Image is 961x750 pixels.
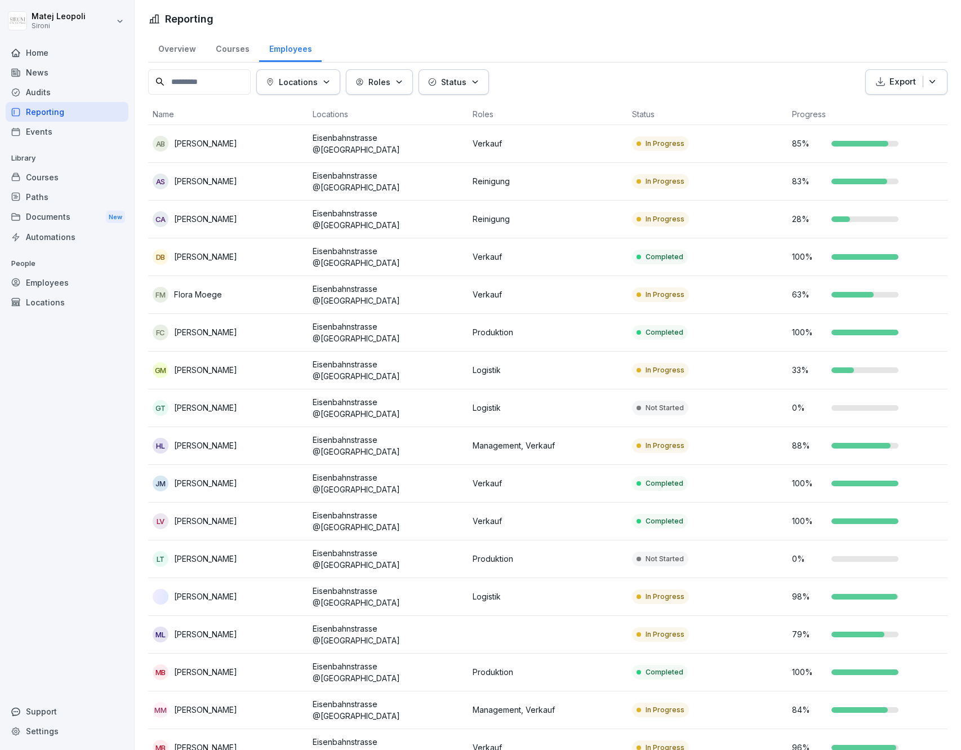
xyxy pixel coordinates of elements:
p: [PERSON_NAME] [174,515,237,527]
p: Flora Moege [174,289,222,300]
p: 100 % [792,515,826,527]
th: Roles [468,104,628,125]
a: Locations [6,292,128,312]
p: 100 % [792,666,826,678]
p: Produktion [473,666,624,678]
div: GT [153,400,168,416]
button: Roles [346,69,413,95]
p: Completed [646,327,683,338]
div: Employees [259,33,322,62]
div: HL [153,438,168,454]
th: Progress [788,104,947,125]
a: Employees [6,273,128,292]
p: 0 % [792,402,826,414]
p: Status [441,76,466,88]
p: 85 % [792,137,826,149]
p: Eisenbahnstrasse @[GEOGRAPHIC_DATA] [313,358,464,382]
p: Completed [646,252,683,262]
p: 84 % [792,704,826,716]
div: Settings [6,721,128,741]
p: [PERSON_NAME] [174,137,237,149]
p: Locations [279,76,318,88]
p: [PERSON_NAME] [174,628,237,640]
div: FC [153,325,168,340]
th: Locations [308,104,468,125]
a: Paths [6,187,128,207]
a: Audits [6,82,128,102]
div: MB [153,664,168,680]
p: Logistik [473,591,624,602]
p: Export [889,76,916,88]
p: Matej Leopoli [32,12,86,21]
button: Locations [256,69,340,95]
div: Support [6,702,128,721]
p: 33 % [792,364,826,376]
p: Verkauf [473,515,624,527]
p: Logistik [473,402,624,414]
p: [PERSON_NAME] [174,591,237,602]
p: Not Started [646,554,684,564]
p: Verkauf [473,137,624,149]
p: Verkauf [473,477,624,489]
p: [PERSON_NAME] [174,326,237,338]
div: AS [153,174,168,189]
div: LT [153,551,168,567]
a: DocumentsNew [6,207,128,228]
img: ia3zw4ydat6vmnm4pjigb6sd.png [153,589,168,605]
a: News [6,63,128,82]
p: Completed [646,516,683,526]
p: 100 % [792,251,826,263]
p: Eisenbahnstrasse @[GEOGRAPHIC_DATA] [313,547,464,571]
p: [PERSON_NAME] [174,440,237,451]
p: In Progress [646,290,684,300]
p: Sironi [32,22,86,30]
p: Produktion [473,326,624,338]
a: Home [6,43,128,63]
p: 88 % [792,440,826,451]
a: Reporting [6,102,128,122]
p: 28 % [792,213,826,225]
th: Name [148,104,308,125]
p: In Progress [646,441,684,451]
p: In Progress [646,705,684,715]
p: Eisenbahnstrasse @[GEOGRAPHIC_DATA] [313,321,464,344]
p: 98 % [792,591,826,602]
p: Roles [368,76,390,88]
p: Eisenbahnstrasse @[GEOGRAPHIC_DATA] [313,245,464,269]
p: Management, Verkauf [473,704,624,716]
div: CA [153,211,168,227]
p: [PERSON_NAME] [174,666,237,678]
p: Eisenbahnstrasse @[GEOGRAPHIC_DATA] [313,585,464,609]
div: GM [153,362,168,378]
p: Eisenbahnstrasse @[GEOGRAPHIC_DATA] [313,698,464,722]
p: Eisenbahnstrasse @[GEOGRAPHIC_DATA] [313,207,464,231]
a: Automations [6,227,128,247]
a: Overview [148,33,206,62]
div: Documents [6,207,128,228]
p: Eisenbahnstrasse @[GEOGRAPHIC_DATA] [313,623,464,646]
p: [PERSON_NAME] [174,364,237,376]
a: Courses [206,33,259,62]
p: Eisenbahnstrasse @[GEOGRAPHIC_DATA] [313,434,464,458]
p: In Progress [646,214,684,224]
p: Management, Verkauf [473,440,624,451]
div: MM [153,702,168,718]
p: People [6,255,128,273]
div: New [106,211,125,224]
div: JM [153,476,168,491]
div: ML [153,627,168,642]
p: In Progress [646,365,684,375]
p: Eisenbahnstrasse @[GEOGRAPHIC_DATA] [313,132,464,156]
p: [PERSON_NAME] [174,402,237,414]
p: [PERSON_NAME] [174,213,237,225]
p: 79 % [792,628,826,640]
div: FM [153,287,168,303]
